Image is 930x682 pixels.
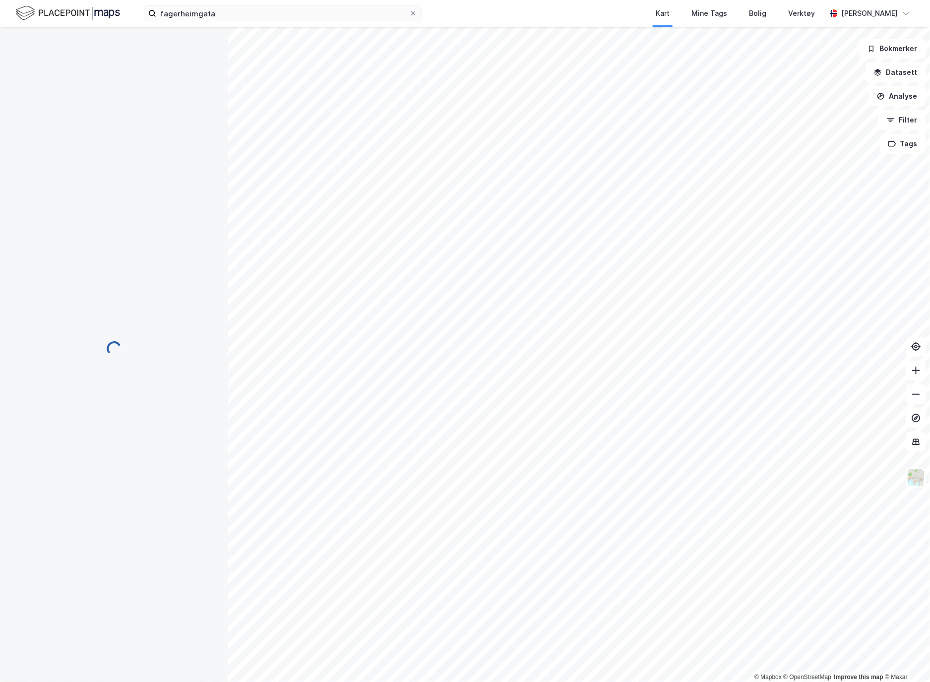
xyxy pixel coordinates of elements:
[907,468,926,487] img: Z
[754,674,782,681] a: Mapbox
[880,634,930,682] iframe: Chat Widget
[691,7,727,19] div: Mine Tags
[788,7,815,19] div: Verktøy
[106,341,122,357] img: spinner.a6d8c91a73a9ac5275cf975e30b51cfb.svg
[834,674,883,681] a: Improve this map
[784,674,832,681] a: OpenStreetMap
[878,110,926,130] button: Filter
[868,86,926,106] button: Analyse
[859,39,926,59] button: Bokmerker
[656,7,670,19] div: Kart
[842,7,898,19] div: [PERSON_NAME]
[880,134,926,154] button: Tags
[156,6,409,21] input: Søk på adresse, matrikkel, gårdeiere, leietakere eller personer
[749,7,766,19] div: Bolig
[866,62,926,82] button: Datasett
[16,4,120,22] img: logo.f888ab2527a4732fd821a326f86c7f29.svg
